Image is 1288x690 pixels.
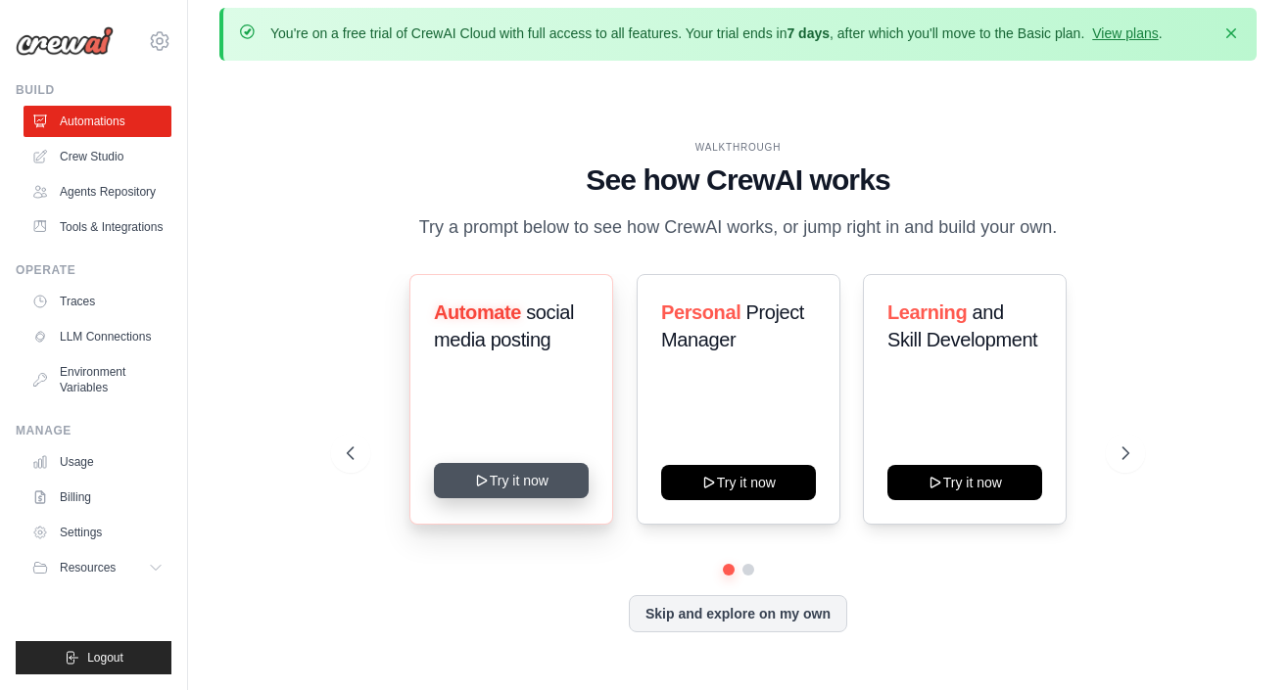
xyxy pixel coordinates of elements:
a: Automations [24,106,171,137]
a: LLM Connections [24,321,171,352]
span: Resources [60,560,116,575]
span: and Skill Development [887,301,1037,350]
span: Logout [87,650,123,666]
button: Try it now [434,463,589,498]
button: Try it now [887,465,1042,500]
button: Logout [16,641,171,674]
a: Traces [24,286,171,317]
a: Settings [24,517,171,548]
h1: See how CrewAI works [347,162,1129,198]
a: Tools & Integrations [24,211,171,243]
button: Try it now [661,465,816,500]
a: Billing [24,482,171,513]
p: Try a prompt below to see how CrewAI works, or jump right in and build your own. [409,213,1068,242]
img: Logo [16,26,114,56]
span: Personal [661,301,740,323]
div: WALKTHROUGH [347,140,1129,155]
strong: 7 days [787,25,830,41]
button: Skip and explore on my own [629,595,847,632]
div: Operate [16,262,171,278]
a: Agents Repository [24,176,171,207]
span: Learning [887,301,967,323]
span: social media posting [434,301,574,350]
a: View plans [1092,25,1158,41]
a: Usage [24,446,171,478]
p: You're on a free trial of CrewAI Cloud with full access to all features. Your trial ends in , aft... [270,23,1163,43]
span: Automate [434,301,521,323]
div: Manage [16,423,171,438]
div: Chat-Widget [1190,596,1288,690]
iframe: Chat Widget [1190,596,1288,690]
button: Resources [24,552,171,583]
div: Build [16,82,171,98]
a: Environment Variables [24,356,171,403]
a: Crew Studio [24,141,171,172]
span: Project Manager [661,301,804,350]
